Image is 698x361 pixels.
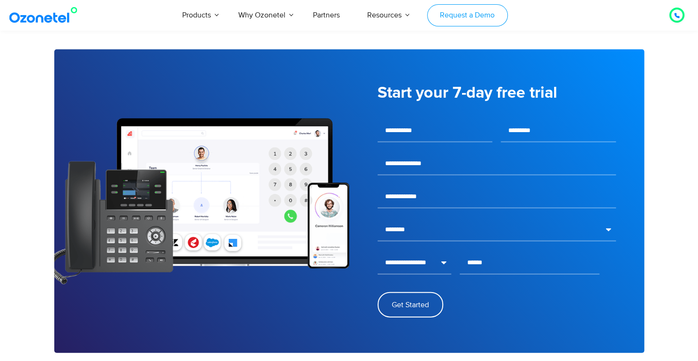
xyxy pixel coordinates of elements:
span: Get Started [392,301,429,308]
a: Request a Demo [427,4,508,26]
button: Get Started [378,292,443,317]
h5: Start your 7-day free trial [378,84,616,101]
